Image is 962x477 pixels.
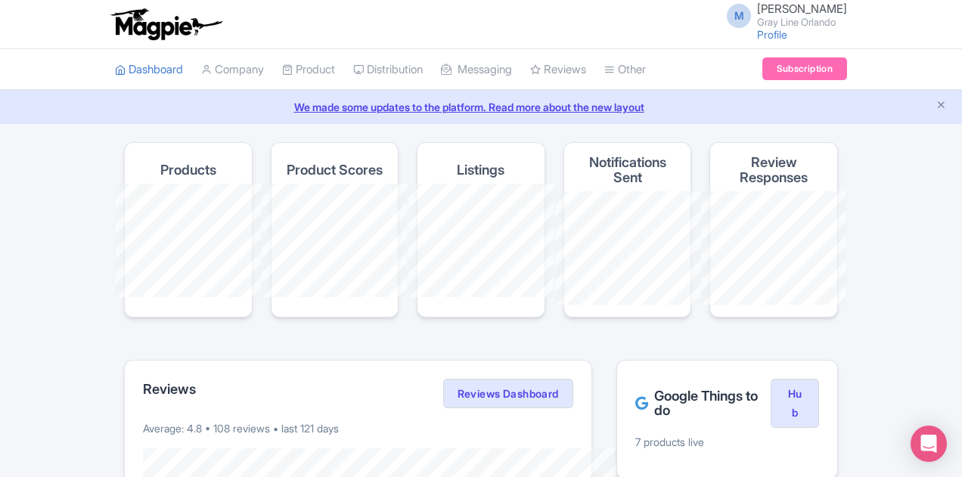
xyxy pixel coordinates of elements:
[457,163,504,178] h4: Listings
[722,155,825,185] h4: Review Responses
[160,163,216,178] h4: Products
[936,98,947,115] button: Close announcement
[757,28,787,41] a: Profile
[911,426,947,462] div: Open Intercom Messenger
[143,382,196,397] h2: Reviews
[604,49,646,91] a: Other
[771,379,819,429] a: Hub
[727,4,751,28] span: M
[115,49,183,91] a: Dashboard
[282,49,335,91] a: Product
[635,434,819,450] p: 7 products live
[107,8,225,41] img: logo-ab69f6fb50320c5b225c76a69d11143b.png
[287,163,383,178] h4: Product Scores
[762,57,847,80] a: Subscription
[201,49,264,91] a: Company
[353,49,423,91] a: Distribution
[757,17,847,27] small: Gray Line Orlando
[143,420,573,436] p: Average: 4.8 • 108 reviews • last 121 days
[9,99,953,115] a: We made some updates to the platform. Read more about the new layout
[718,3,847,27] a: M [PERSON_NAME] Gray Line Orlando
[441,49,512,91] a: Messaging
[530,49,586,91] a: Reviews
[443,379,573,409] a: Reviews Dashboard
[635,389,771,419] h2: Google Things to do
[757,2,847,16] span: [PERSON_NAME]
[576,155,679,185] h4: Notifications Sent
